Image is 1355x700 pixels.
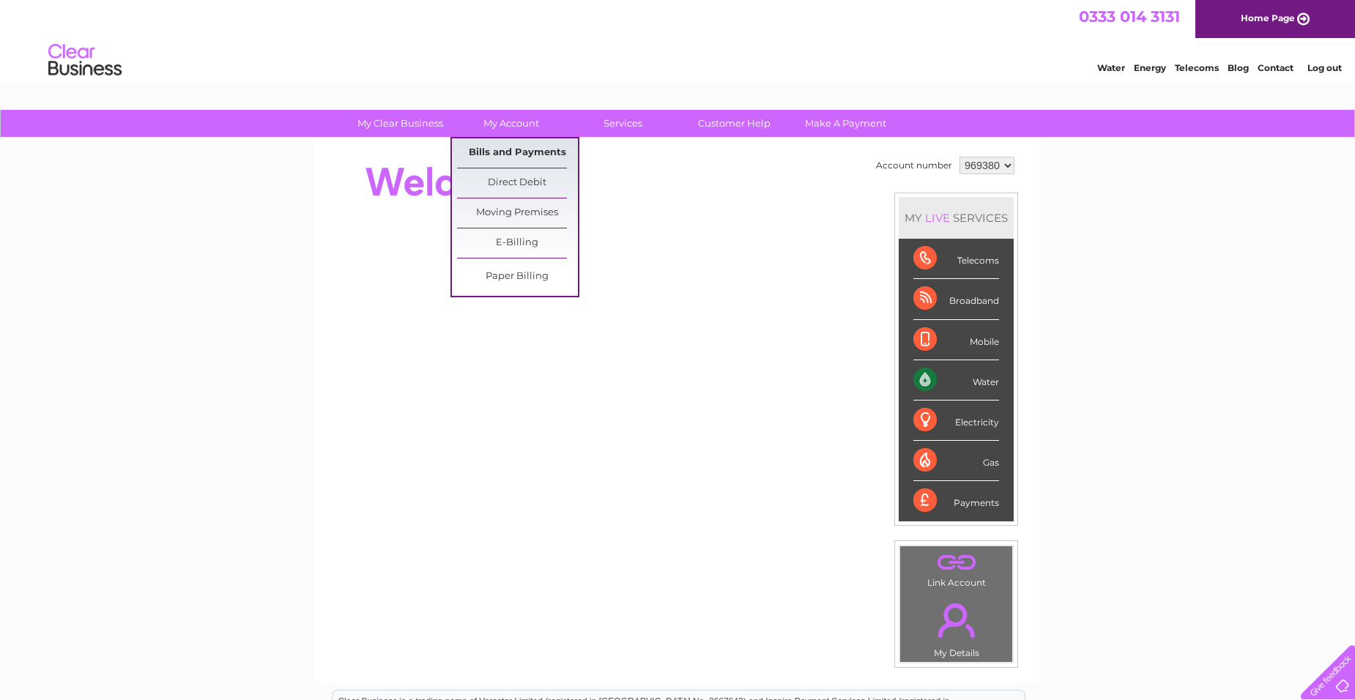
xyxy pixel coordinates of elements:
[457,138,578,168] a: Bills and Payments
[48,38,122,83] img: logo.png
[913,360,999,401] div: Water
[457,168,578,198] a: Direct Debit
[913,320,999,360] div: Mobile
[899,197,1014,239] div: MY SERVICES
[1307,62,1342,73] a: Log out
[922,211,953,225] div: LIVE
[904,550,1009,576] a: .
[457,262,578,291] a: Paper Billing
[785,110,906,137] a: Make A Payment
[899,546,1013,592] td: Link Account
[340,110,461,137] a: My Clear Business
[904,595,1009,646] a: .
[913,401,999,441] div: Electricity
[1175,62,1219,73] a: Telecoms
[457,228,578,258] a: E-Billing
[1134,62,1166,73] a: Energy
[913,481,999,521] div: Payments
[1228,62,1249,73] a: Blog
[674,110,795,137] a: Customer Help
[457,198,578,228] a: Moving Premises
[333,8,1025,71] div: Clear Business is a trading name of Verastar Limited (registered in [GEOGRAPHIC_DATA] No. 3667643...
[1258,62,1293,73] a: Contact
[899,591,1013,663] td: My Details
[913,279,999,319] div: Broadband
[563,110,683,137] a: Services
[1097,62,1125,73] a: Water
[872,153,956,178] td: Account number
[1079,7,1180,26] a: 0333 014 3131
[451,110,572,137] a: My Account
[913,441,999,481] div: Gas
[913,239,999,279] div: Telecoms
